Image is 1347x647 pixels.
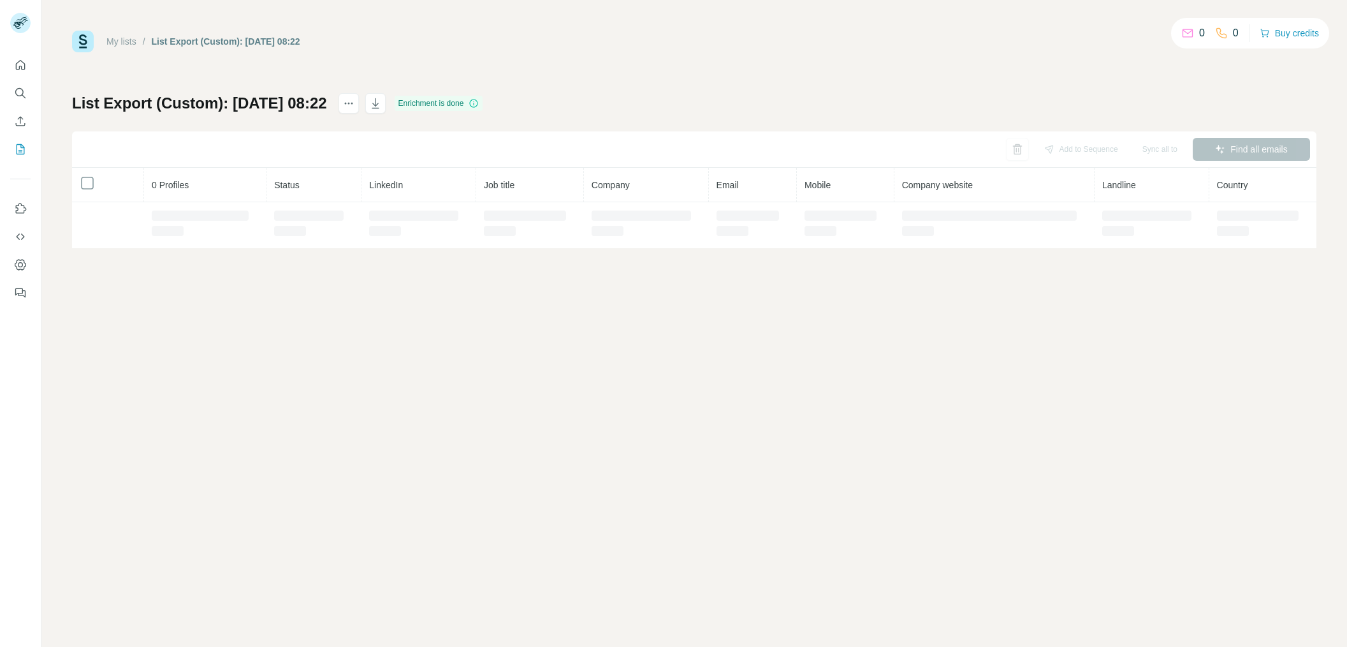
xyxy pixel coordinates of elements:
[10,110,31,133] button: Enrich CSV
[395,96,483,111] div: Enrichment is done
[1260,24,1319,42] button: Buy credits
[1217,180,1248,190] span: Country
[274,180,300,190] span: Status
[106,36,136,47] a: My lists
[152,35,300,48] div: List Export (Custom): [DATE] 08:22
[10,138,31,161] button: My lists
[10,281,31,304] button: Feedback
[72,31,94,52] img: Surfe Logo
[805,180,831,190] span: Mobile
[10,253,31,276] button: Dashboard
[10,54,31,77] button: Quick start
[1199,26,1205,41] p: 0
[1233,26,1239,41] p: 0
[1102,180,1136,190] span: Landline
[902,180,973,190] span: Company website
[717,180,739,190] span: Email
[10,197,31,220] button: Use Surfe on LinkedIn
[484,180,514,190] span: Job title
[72,93,327,114] h1: List Export (Custom): [DATE] 08:22
[10,225,31,248] button: Use Surfe API
[143,35,145,48] li: /
[10,82,31,105] button: Search
[339,93,359,114] button: actions
[152,180,189,190] span: 0 Profiles
[369,180,403,190] span: LinkedIn
[592,180,630,190] span: Company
